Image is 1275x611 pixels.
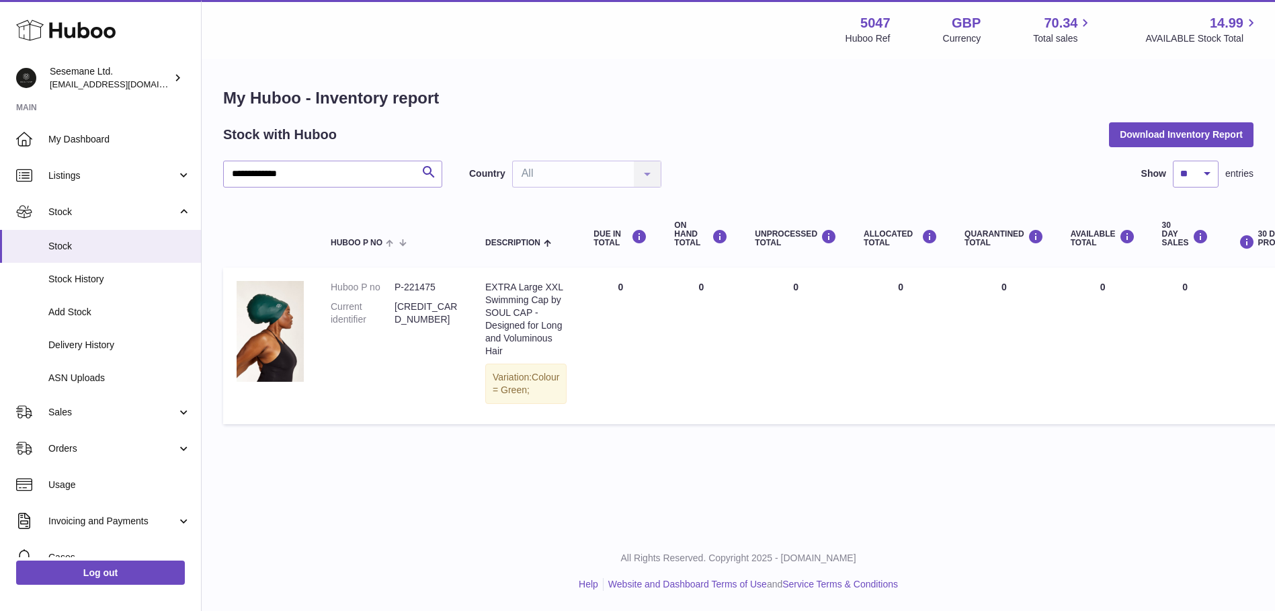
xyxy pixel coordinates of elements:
[48,240,191,253] span: Stock
[1057,268,1149,424] td: 0
[1033,32,1093,45] span: Total sales
[1109,122,1253,147] button: Download Inventory Report
[860,14,891,32] strong: 5047
[604,578,898,591] li: and
[331,281,395,294] dt: Huboo P no
[331,300,395,326] dt: Current identifier
[50,79,198,89] span: [EMAIL_ADDRESS][DOMAIN_NAME]
[48,406,177,419] span: Sales
[1001,282,1007,292] span: 0
[48,273,191,286] span: Stock History
[964,229,1044,247] div: QUARANTINED Total
[782,579,898,589] a: Service Terms & Conditions
[16,561,185,585] a: Log out
[1033,14,1093,45] a: 70.34 Total sales
[48,479,191,491] span: Usage
[485,239,540,247] span: Description
[395,300,458,326] dd: [CREDIT_CARD_NUMBER]
[50,65,171,91] div: Sesemane Ltd.
[48,339,191,352] span: Delivery History
[608,579,767,589] a: Website and Dashboard Terms of Use
[1149,268,1222,424] td: 0
[237,281,304,382] img: product image
[48,442,177,455] span: Orders
[395,281,458,294] dd: P-221475
[48,169,177,182] span: Listings
[661,268,741,424] td: 0
[846,32,891,45] div: Huboo Ref
[1162,221,1208,248] div: 30 DAY SALES
[952,14,981,32] strong: GBP
[48,515,177,528] span: Invoicing and Payments
[485,364,567,404] div: Variation:
[593,229,647,247] div: DUE IN TOTAL
[674,221,728,248] div: ON HAND Total
[1044,14,1077,32] span: 70.34
[48,206,177,218] span: Stock
[485,281,567,357] div: EXTRA Large XXL Swimming Cap by SOUL CAP - Designed for Long and Voluminous Hair
[223,126,337,144] h2: Stock with Huboo
[48,133,191,146] span: My Dashboard
[223,87,1253,109] h1: My Huboo - Inventory report
[1071,229,1135,247] div: AVAILABLE Total
[331,239,382,247] span: Huboo P no
[943,32,981,45] div: Currency
[850,268,951,424] td: 0
[864,229,938,247] div: ALLOCATED Total
[469,167,505,180] label: Country
[1225,167,1253,180] span: entries
[755,229,837,247] div: UNPROCESSED Total
[1145,14,1259,45] a: 14.99 AVAILABLE Stock Total
[48,306,191,319] span: Add Stock
[16,68,36,88] img: internalAdmin-5047@internal.huboo.com
[1141,167,1166,180] label: Show
[48,551,191,564] span: Cases
[579,579,598,589] a: Help
[212,552,1264,565] p: All Rights Reserved. Copyright 2025 - [DOMAIN_NAME]
[48,372,191,384] span: ASN Uploads
[580,268,661,424] td: 0
[741,268,850,424] td: 0
[1210,14,1243,32] span: 14.99
[1145,32,1259,45] span: AVAILABLE Stock Total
